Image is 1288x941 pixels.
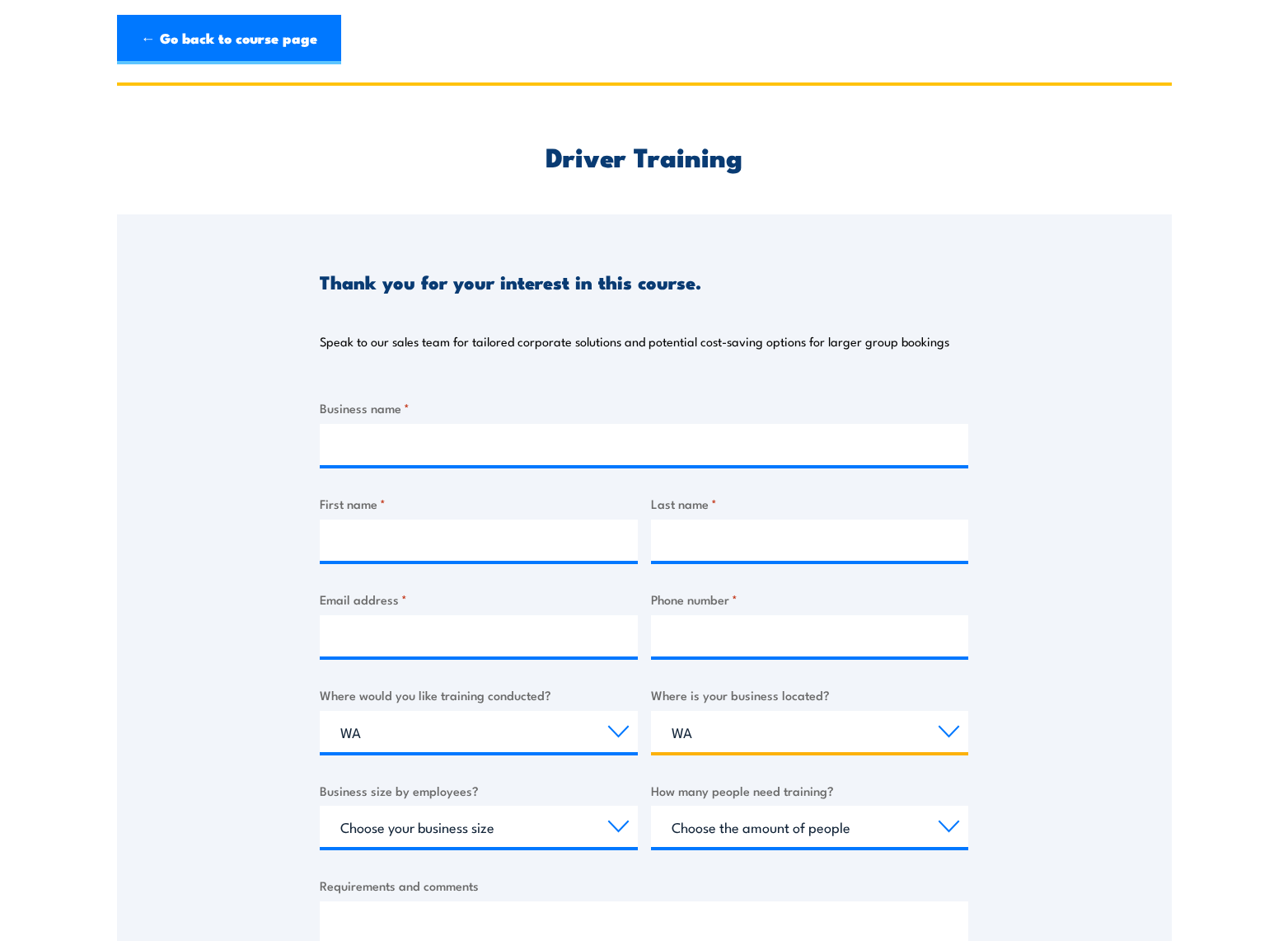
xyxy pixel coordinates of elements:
[117,15,341,64] a: ← Go back to course page
[320,685,638,704] label: Where would you like training conducted?
[651,590,969,609] label: Phone number
[320,272,701,291] h3: Thank you for your interest in this course.
[651,685,969,704] label: Where is your business located?
[651,494,969,513] label: Last name
[651,781,969,800] label: How many people need training?
[320,398,968,417] label: Business name
[320,876,968,895] label: Requirements and comments
[320,781,638,800] label: Business size by employees?
[320,144,968,167] h2: Driver Training
[320,590,638,609] label: Email address
[320,494,638,513] label: First name
[320,333,949,350] p: Speak to our sales team for tailored corporate solutions and potential cost-saving options for la...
